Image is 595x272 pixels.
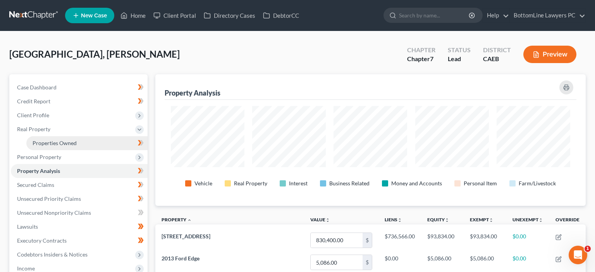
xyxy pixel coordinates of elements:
[11,220,148,234] a: Lawsuits
[162,233,210,239] span: [STREET_ADDRESS]
[11,94,148,108] a: Credit Report
[310,217,330,222] a: Valueunfold_more
[11,192,148,206] a: Unsecured Priority Claims
[33,140,77,146] span: Properties Owned
[17,154,61,160] span: Personal Property
[17,126,50,132] span: Real Property
[11,178,148,192] a: Secured Claims
[17,84,57,91] span: Case Dashboard
[483,9,509,22] a: Help
[329,180,370,187] div: Business Related
[407,55,435,63] div: Chapter
[17,223,38,230] span: Lawsuits
[194,180,212,187] div: Vehicle
[17,265,35,272] span: Income
[448,55,471,63] div: Lead
[421,229,464,251] td: $93,834.00
[234,180,267,187] div: Real Property
[397,218,402,222] i: unfold_more
[427,217,449,222] a: Equityunfold_more
[445,218,449,222] i: unfold_more
[512,217,543,222] a: Unexemptunfold_more
[11,234,148,248] a: Executory Contracts
[569,246,587,264] iframe: Intercom live chat
[17,168,60,174] span: Property Analysis
[470,217,494,222] a: Exemptunfold_more
[200,9,259,22] a: Directory Cases
[17,195,81,202] span: Unsecured Priority Claims
[117,9,150,22] a: Home
[17,237,67,244] span: Executory Contracts
[17,251,88,258] span: Codebtors Insiders & Notices
[510,9,585,22] a: BottomLine Lawyers PC
[519,180,556,187] div: Farm/Livestock
[363,255,372,270] div: $
[464,180,497,187] div: Personal Item
[17,209,91,216] span: Unsecured Nonpriority Claims
[483,55,511,63] div: CAEB
[150,9,200,22] a: Client Portal
[448,46,471,55] div: Status
[489,218,494,222] i: unfold_more
[81,13,107,19] span: New Case
[311,233,363,248] input: 0.00
[585,246,591,252] span: 1
[538,218,543,222] i: unfold_more
[363,233,372,248] div: $
[399,8,470,22] input: Search by name...
[464,229,506,251] td: $93,834.00
[17,112,49,118] span: Client Profile
[162,255,199,262] span: 2013 Ford Edge
[407,46,435,55] div: Chapter
[17,98,50,104] span: Credit Report
[385,217,402,222] a: Liensunfold_more
[11,80,148,94] a: Case Dashboard
[11,164,148,178] a: Property Analysis
[430,55,433,62] span: 7
[549,212,586,229] th: Override
[9,48,180,60] span: [GEOGRAPHIC_DATA], [PERSON_NAME]
[325,218,330,222] i: unfold_more
[391,180,442,187] div: Money and Accounts
[311,255,363,270] input: 0.00
[187,218,192,222] i: expand_less
[506,229,549,251] td: $0.00
[11,206,148,220] a: Unsecured Nonpriority Claims
[165,88,220,98] div: Property Analysis
[483,46,511,55] div: District
[26,136,148,150] a: Properties Owned
[523,46,576,63] button: Preview
[289,180,308,187] div: Interest
[378,229,421,251] td: $736,566.00
[162,217,192,222] a: Property expand_less
[259,9,303,22] a: DebtorCC
[17,181,54,188] span: Secured Claims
